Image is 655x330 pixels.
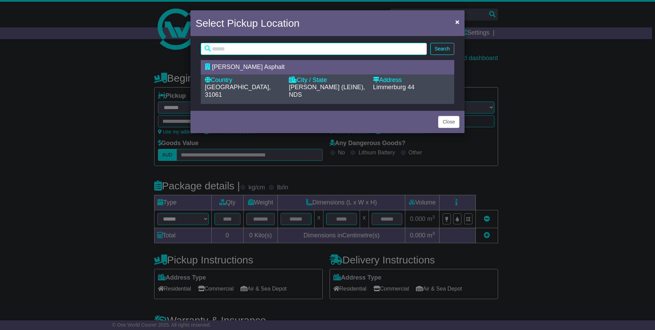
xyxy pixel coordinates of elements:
[289,84,365,98] span: [PERSON_NAME] (LEINE), NDS
[438,116,459,128] button: Close
[205,76,282,84] div: Country
[373,76,450,84] div: Address
[205,84,271,98] span: [GEOGRAPHIC_DATA], 31061
[373,84,415,91] span: Limmerburg 44
[196,15,300,31] h4: Select Pickup Location
[212,63,285,70] span: [PERSON_NAME] Asphalt
[452,15,463,29] button: Close
[455,18,459,26] span: ×
[430,43,454,55] button: Search
[289,76,366,84] div: City / State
